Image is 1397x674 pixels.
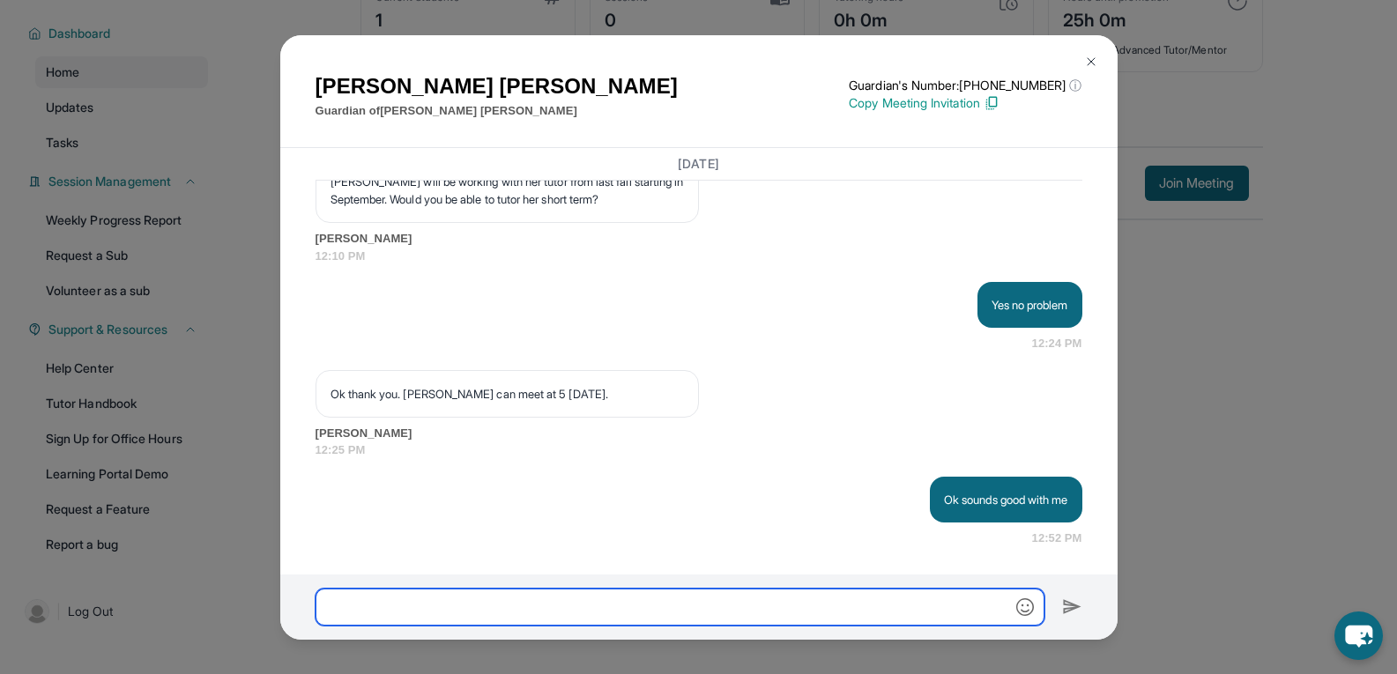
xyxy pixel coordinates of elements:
[992,296,1068,314] p: Yes no problem
[316,70,678,102] h1: [PERSON_NAME] [PERSON_NAME]
[849,77,1081,94] p: Guardian's Number: [PHONE_NUMBER]
[984,95,999,111] img: Copy Icon
[1032,335,1082,352] span: 12:24 PM
[1032,530,1082,547] span: 12:52 PM
[316,102,678,120] p: Guardian of [PERSON_NAME] [PERSON_NAME]
[316,425,1082,442] span: [PERSON_NAME]
[331,173,684,208] p: [PERSON_NAME] will be working with her tutor from last fall starting in September. Would you be a...
[1084,55,1098,69] img: Close Icon
[1069,77,1081,94] span: ⓘ
[316,155,1082,173] h3: [DATE]
[1016,598,1034,616] img: Emoji
[1062,596,1082,618] img: Send icon
[316,248,1082,265] span: 12:10 PM
[849,94,1081,112] p: Copy Meeting Invitation
[316,230,1082,248] span: [PERSON_NAME]
[316,441,1082,459] span: 12:25 PM
[331,385,684,403] p: Ok thank you. [PERSON_NAME] can meet at 5 [DATE].
[1334,611,1383,660] button: chat-button
[944,491,1068,508] p: Ok sounds good with me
